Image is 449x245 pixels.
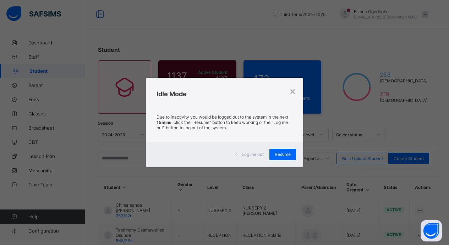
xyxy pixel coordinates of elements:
[421,220,442,241] button: Open asap
[289,85,296,97] div: ×
[157,120,171,125] strong: 15mins
[242,152,264,157] span: Log me out
[157,90,292,98] h2: Idle Mode
[157,114,292,130] p: Due to inactivity you would be logged out to the system in the next , click the "Resume" button t...
[275,152,291,157] span: Resume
